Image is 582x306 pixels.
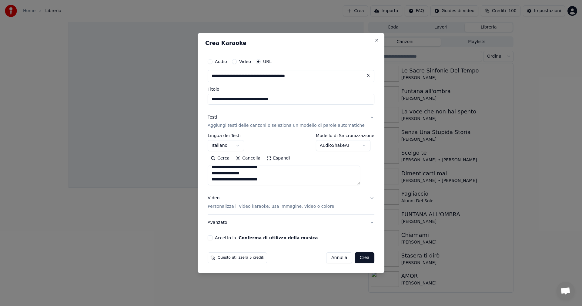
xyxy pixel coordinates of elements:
[208,154,232,163] button: Cerca
[326,252,353,263] button: Annulla
[263,154,293,163] button: Espandi
[205,40,377,46] h2: Crea Karaoke
[208,87,374,91] label: Titolo
[215,236,318,240] label: Accetto la
[218,255,264,260] span: Questo utilizzerà 5 crediti
[316,134,374,138] label: Modello di Sincronizzazione
[239,59,251,64] label: Video
[208,109,374,134] button: TestiAggiungi testi delle canzoni o seleziona un modello di parole automatiche
[208,203,334,210] p: Personalizza il video karaoke: usa immagine, video o colore
[239,236,318,240] button: Accetto la
[355,252,374,263] button: Crea
[215,59,227,64] label: Audio
[208,123,365,129] p: Aggiungi testi delle canzoni o seleziona un modello di parole automatiche
[208,215,374,230] button: Avanzato
[208,134,374,190] div: TestiAggiungi testi delle canzoni o seleziona un modello di parole automatiche
[208,114,217,120] div: Testi
[232,154,263,163] button: Cancella
[208,195,334,210] div: Video
[208,134,244,138] label: Lingua dei Testi
[263,59,272,64] label: URL
[208,190,374,215] button: VideoPersonalizza il video karaoke: usa immagine, video o colore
